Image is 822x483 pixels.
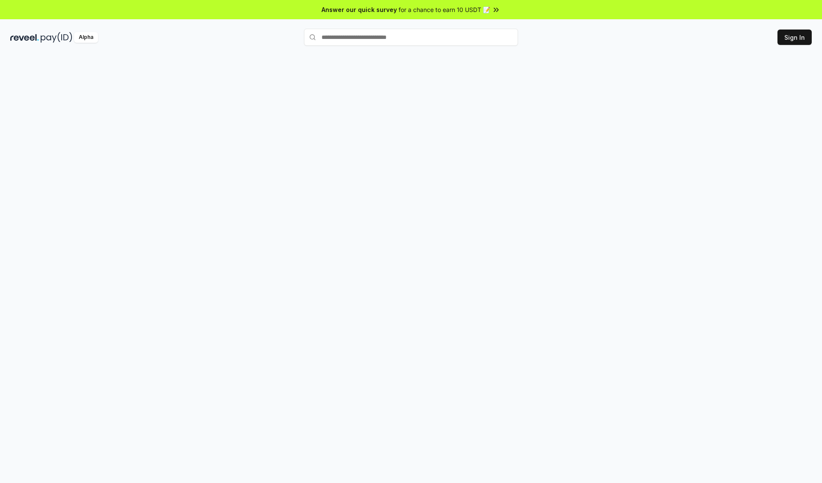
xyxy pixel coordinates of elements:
img: pay_id [41,32,72,43]
img: reveel_dark [10,32,39,43]
span: for a chance to earn 10 USDT 📝 [399,5,490,14]
span: Answer our quick survey [322,5,397,14]
button: Sign In [777,30,812,45]
div: Alpha [74,32,98,43]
